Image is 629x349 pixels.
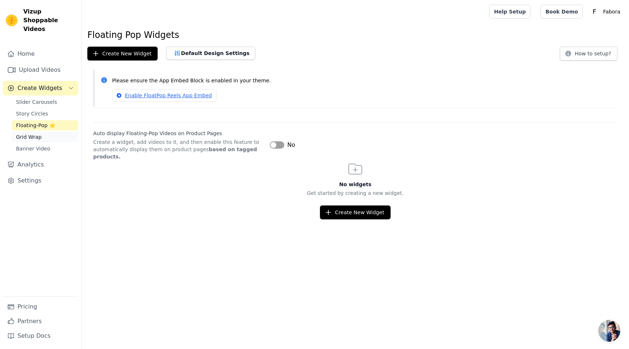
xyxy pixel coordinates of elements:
a: Analytics [3,157,78,172]
a: Book Demo [541,5,582,19]
span: Grid Wrap [16,133,41,141]
button: Create Widgets [3,81,78,95]
a: Story Circles [12,109,78,119]
p: Create a widget, add videos to it, and then enable this feature to automatically display them on ... [93,138,264,160]
p: Fabora [600,5,623,18]
p: Please ensure the App Embed Block is enabled in your theme. [112,77,612,85]
a: Enable FloatPop Reels App Embed [112,89,217,102]
button: Default Design Settings [166,47,255,60]
button: F Fabora [589,5,623,18]
a: Settings [3,173,78,188]
span: No [287,141,295,149]
text: F [593,8,596,15]
p: Get started by creating a new widget. [82,189,629,197]
strong: based on tagged products. [93,146,257,160]
span: Create Widgets [17,84,62,93]
a: Slider Carousels [12,97,78,107]
button: Create New Widget [87,47,158,60]
a: How to setup? [560,52,617,59]
a: Floating-Pop ⭐ [12,120,78,130]
h3: No widgets [82,181,629,188]
div: Open chat [598,320,620,342]
a: Banner Video [12,144,78,154]
a: Pricing [3,299,78,314]
a: Home [3,47,78,61]
a: Grid Wrap [12,132,78,142]
img: Vizup [6,15,17,26]
button: Create New Widget [320,205,390,219]
span: Floating-Pop ⭐ [16,122,55,129]
a: Upload Videos [3,63,78,77]
h1: Floating Pop Widgets [87,29,623,41]
a: Help Setup [489,5,530,19]
span: Story Circles [16,110,48,117]
span: Slider Carousels [16,98,57,106]
a: Partners [3,314,78,329]
label: Auto display Floating-Pop Videos on Product Pages [93,130,264,137]
span: Vizup Shoppable Videos [23,7,75,34]
button: No [270,141,295,149]
span: Banner Video [16,145,50,152]
button: How to setup? [560,47,617,60]
a: Setup Docs [3,329,78,343]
